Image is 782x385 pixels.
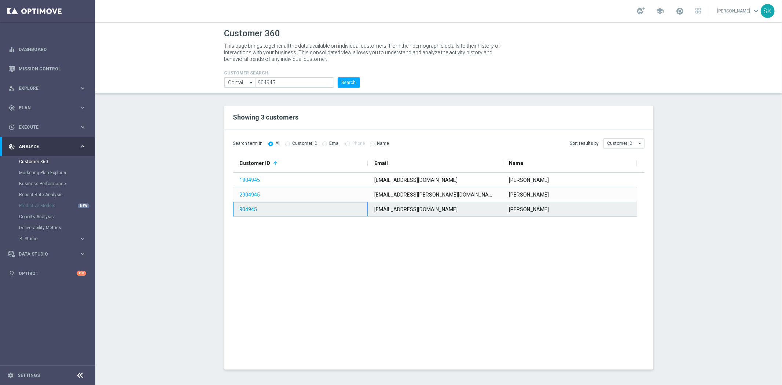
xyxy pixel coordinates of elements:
label: Name [377,141,389,146]
i: equalizer [8,46,15,53]
i: arrow_drop_down [248,78,255,87]
span: [EMAIL_ADDRESS][PERSON_NAME][DOMAIN_NAME] [374,192,498,198]
i: keyboard_arrow_right [79,124,86,131]
a: Settings [18,373,40,378]
button: equalizer Dashboard [8,47,87,52]
button: Search [338,77,360,88]
div: Mission Control [8,59,86,78]
div: Data Studio [8,251,79,257]
h4: CUSTOMER SEARCH [224,70,360,76]
span: Email [374,160,388,166]
div: Cohorts Analysis [19,211,95,222]
button: gps_fixed Plan keyboard_arrow_right [8,105,87,111]
label: Customer ID [293,141,318,146]
div: SK [761,4,775,18]
div: Marketing Plan Explorer [19,167,95,178]
label: Phone [353,141,366,146]
i: keyboard_arrow_right [79,143,86,150]
a: Mission Control [19,59,86,78]
div: BI Studio [19,233,95,244]
button: Data Studio keyboard_arrow_right [8,251,87,257]
div: Analyze [8,143,79,150]
i: gps_fixed [8,104,15,111]
a: Cohorts Analysis [19,214,76,220]
div: BI Studio [19,236,79,241]
span: Execute [19,125,79,129]
span: Explore [19,86,79,91]
div: Deliverability Metrics [19,222,95,233]
div: Press SPACE to select this row. [233,173,637,187]
h1: Customer 360 [224,28,653,39]
label: All [276,141,281,146]
button: person_search Explore keyboard_arrow_right [8,85,87,91]
input: Enter CID, Email, name or phone [256,77,334,88]
i: keyboard_arrow_right [79,104,86,111]
div: Explore [8,85,79,92]
a: [PERSON_NAME]keyboard_arrow_down [716,5,761,16]
button: play_circle_outline Execute keyboard_arrow_right [8,124,87,130]
input: Contains [224,77,256,88]
div: NEW [78,203,89,208]
span: Data Studio [19,252,79,256]
span: Name [509,160,523,166]
div: +10 [77,271,86,276]
span: [EMAIL_ADDRESS][DOMAIN_NAME] [374,206,458,212]
div: Repeat Rate Analysis [19,189,95,200]
span: keyboard_arrow_down [752,7,760,15]
button: track_changes Analyze keyboard_arrow_right [8,144,87,150]
i: keyboard_arrow_right [79,85,86,92]
i: settings [7,372,14,379]
span: [EMAIL_ADDRESS][DOMAIN_NAME] [374,177,458,183]
div: Predictive Models [19,200,95,211]
a: Customer 360 [19,159,76,165]
i: keyboard_arrow_right [79,250,86,257]
span: Plan [19,106,79,110]
span: [PERSON_NAME] [509,192,549,198]
div: Execute [8,124,79,131]
div: Press SPACE to select this row. [233,187,637,202]
span: [PERSON_NAME] [509,206,549,212]
span: BI Studio [19,236,72,241]
a: Repeat Rate Analysis [19,192,76,198]
span: Showing 3 customers [233,113,299,121]
span: Sort results by [570,140,599,147]
button: BI Studio keyboard_arrow_right [19,236,87,242]
div: Press SPACE to select this row. [233,202,637,217]
a: Business Performance [19,181,76,187]
i: lightbulb [8,270,15,277]
a: 904945 [240,206,257,212]
a: 2904945 [240,192,260,198]
span: [PERSON_NAME] [509,177,549,183]
span: Customer ID [240,160,271,166]
a: 1904945 [240,177,260,183]
i: keyboard_arrow_right [79,235,86,242]
a: Dashboard [19,40,86,59]
div: Customer 360 [19,156,95,167]
button: Mission Control [8,66,87,72]
span: school [656,7,664,15]
span: Analyze [19,144,79,149]
button: lightbulb Optibot +10 [8,271,87,276]
span: Search term in: [233,140,264,147]
i: play_circle_outline [8,124,15,131]
label: Email [330,141,341,146]
div: Dashboard [8,40,86,59]
i: arrow_drop_down [637,139,644,148]
a: Optibot [19,264,77,283]
a: Deliverability Metrics [19,225,76,231]
i: track_changes [8,143,15,150]
p: This page brings together all the data available on individual customers, from their demographic ... [224,43,507,62]
i: person_search [8,85,15,92]
div: Business Performance [19,178,95,189]
input: Customer ID [603,138,645,148]
div: Plan [8,104,79,111]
